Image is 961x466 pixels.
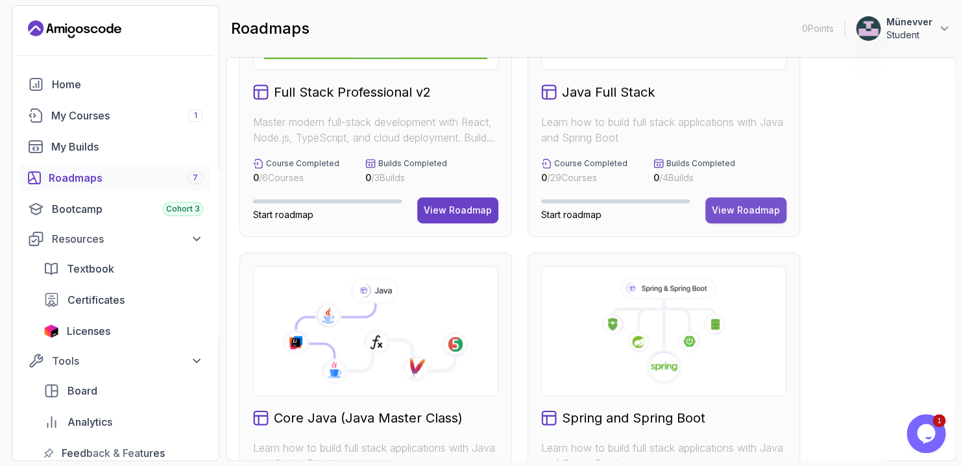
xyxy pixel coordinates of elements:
[705,197,786,223] button: View Roadmap
[802,22,834,35] p: 0 Points
[36,256,211,282] a: textbook
[20,165,211,191] a: roadmaps
[856,16,881,41] img: user profile image
[36,409,211,435] a: analytics
[274,83,431,101] h2: Full Stack Professional v2
[51,139,203,154] div: My Builds
[653,171,735,184] p: / 4 Builds
[67,323,110,339] span: Licenses
[554,158,627,169] p: Course Completed
[52,353,203,369] div: Tools
[417,197,498,223] button: View Roadmap
[906,414,948,453] iframe: chat widget
[712,204,780,217] div: View Roadmap
[51,108,203,123] div: My Courses
[49,170,203,186] div: Roadmaps
[20,71,211,97] a: home
[62,445,165,461] span: Feedback & Features
[253,172,259,183] span: 0
[36,287,211,313] a: certificates
[855,16,951,42] button: user profile imageMünevverStudent
[541,172,547,183] span: 0
[36,440,211,466] a: feedback
[541,171,627,184] p: / 29 Courses
[20,134,211,160] a: builds
[653,172,659,183] span: 0
[20,103,211,129] a: courses
[52,231,203,247] div: Resources
[36,318,211,344] a: licenses
[194,110,197,121] span: 1
[365,172,371,183] span: 0
[541,114,786,145] p: Learn how to build full stack applications with Java and Spring Boot
[886,16,932,29] p: Münevver
[43,325,59,337] img: jetbrains icon
[266,158,339,169] p: Course Completed
[666,158,735,169] p: Builds Completed
[253,114,498,145] p: Master modern full-stack development with React, Node.js, TypeScript, and cloud deployment. Build...
[67,292,125,308] span: Certificates
[886,29,932,42] p: Student
[20,196,211,222] a: bootcamp
[52,77,203,92] div: Home
[231,18,310,39] h2: roadmaps
[562,83,655,101] h2: Java Full Stack
[541,209,602,220] span: Start roadmap
[424,204,492,217] div: View Roadmap
[365,171,447,184] p: / 3 Builds
[378,158,447,169] p: Builds Completed
[20,227,211,251] button: Resources
[274,409,463,427] h2: Core Java (Java Master Class)
[193,173,198,183] span: 7
[166,204,200,214] span: Cohort 3
[28,19,121,40] a: Landing page
[253,209,313,220] span: Start roadmap
[20,349,211,373] button: Tools
[52,201,203,217] div: Bootcamp
[67,414,112,430] span: Analytics
[253,171,339,184] p: / 6 Courses
[67,261,114,276] span: Textbook
[562,409,705,427] h2: Spring and Spring Boot
[67,383,97,399] span: Board
[36,378,211,404] a: board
